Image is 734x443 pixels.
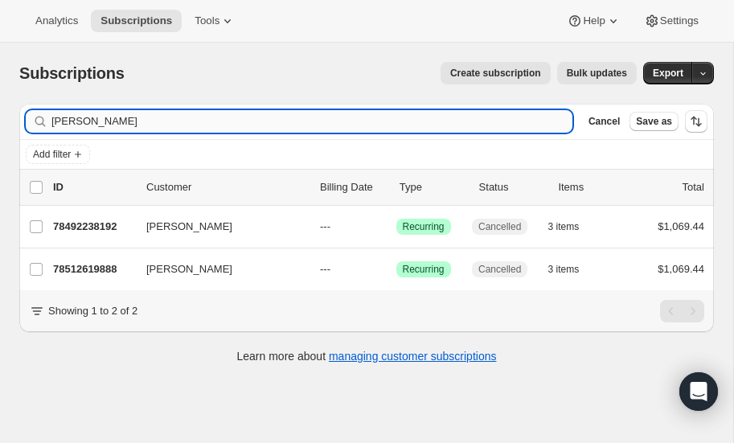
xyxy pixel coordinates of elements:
span: Settings [660,14,699,27]
span: Recurring [403,263,445,276]
div: IDCustomerBilling DateTypeStatusItemsTotal [53,179,704,195]
button: Add filter [26,145,90,164]
p: Status [479,179,546,195]
span: Bulk updates [567,67,627,80]
span: Help [583,14,605,27]
span: Cancel [588,115,620,128]
span: Cancelled [478,220,521,233]
span: Subscriptions [100,14,172,27]
span: --- [320,220,330,232]
button: Tools [185,10,245,32]
a: managing customer subscriptions [329,350,497,363]
p: Customer [146,179,307,195]
p: Total [683,179,704,195]
span: [PERSON_NAME] [146,261,232,277]
div: Type [400,179,466,195]
button: [PERSON_NAME] [137,256,297,282]
span: [PERSON_NAME] [146,219,232,235]
button: Export [643,62,693,84]
button: Create subscription [441,62,551,84]
button: [PERSON_NAME] [137,214,297,240]
button: 3 items [548,258,597,281]
div: Items [558,179,625,195]
button: Settings [634,10,708,32]
button: Sort the results [685,110,707,133]
p: 78492238192 [53,219,133,235]
p: Showing 1 to 2 of 2 [48,303,137,319]
input: Filter subscribers [51,110,572,133]
button: Cancel [582,112,626,131]
p: 78512619888 [53,261,133,277]
span: Export [653,67,683,80]
span: Tools [195,14,219,27]
span: Analytics [35,14,78,27]
p: ID [53,179,133,195]
button: Save as [629,112,679,131]
button: 3 items [548,215,597,238]
div: Open Intercom Messenger [679,372,718,411]
span: Create subscription [450,67,541,80]
div: 78512619888[PERSON_NAME]---SuccessRecurringCancelled3 items$1,069.44 [53,258,704,281]
p: Billing Date [320,179,387,195]
span: 3 items [548,263,580,276]
span: 3 items [548,220,580,233]
button: Help [557,10,630,32]
span: $1,069.44 [658,263,704,275]
span: $1,069.44 [658,220,704,232]
span: Add filter [33,148,71,161]
button: Analytics [26,10,88,32]
span: Cancelled [478,263,521,276]
span: Save as [636,115,672,128]
div: 78492238192[PERSON_NAME]---SuccessRecurringCancelled3 items$1,069.44 [53,215,704,238]
span: Subscriptions [19,64,125,82]
span: --- [320,263,330,275]
button: Subscriptions [91,10,182,32]
p: Learn more about [237,348,497,364]
button: Bulk updates [557,62,637,84]
span: Recurring [403,220,445,233]
nav: Pagination [660,300,704,322]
